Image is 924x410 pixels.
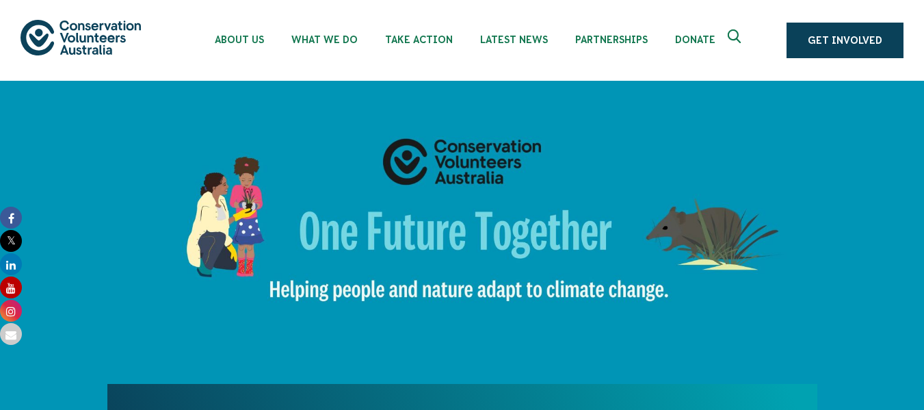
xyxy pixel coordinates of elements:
[728,29,745,51] span: Expand search box
[480,34,548,45] span: Latest News
[720,24,752,57] button: Expand search box Close search box
[291,34,358,45] span: What We Do
[787,23,903,58] a: Get Involved
[215,34,264,45] span: About Us
[675,34,715,45] span: Donate
[385,34,453,45] span: Take Action
[575,34,648,45] span: Partnerships
[21,20,141,55] img: logo.svg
